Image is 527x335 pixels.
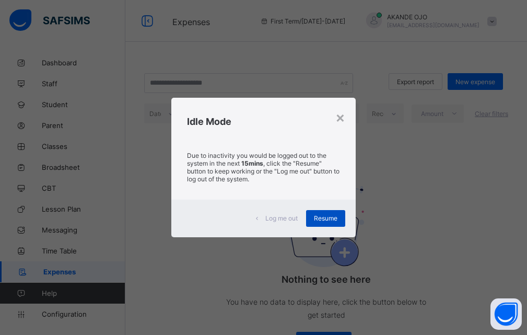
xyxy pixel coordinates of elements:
[314,214,337,222] span: Resume
[490,298,522,330] button: Open asap
[335,108,345,126] div: ×
[241,159,263,167] strong: 15mins
[265,214,298,222] span: Log me out
[187,116,340,127] h2: Idle Mode
[187,152,340,183] p: Due to inactivity you would be logged out to the system in the next , click the "Resume" button t...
